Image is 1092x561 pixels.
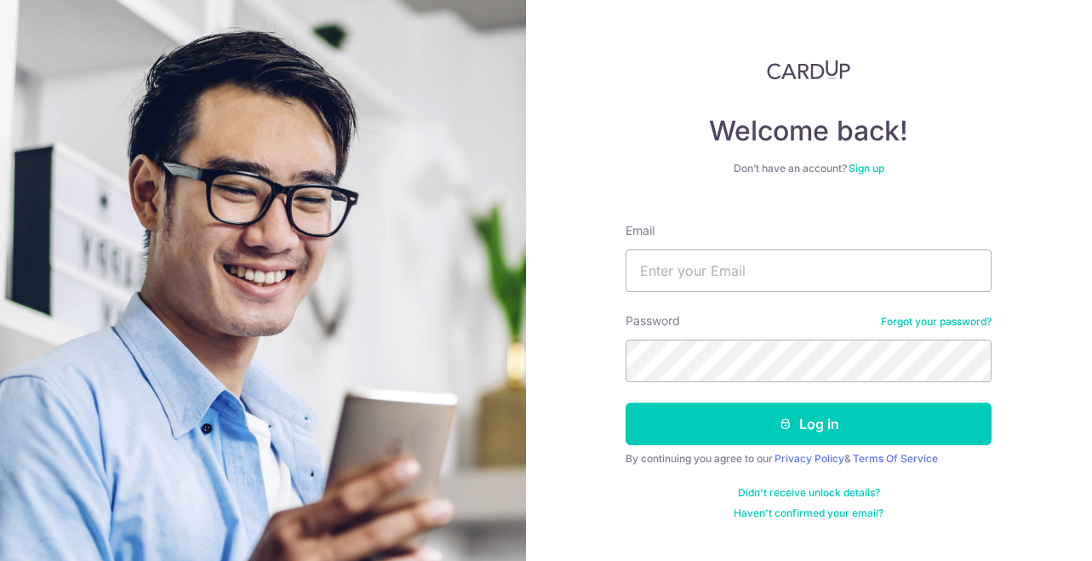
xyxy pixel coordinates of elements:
a: Terms Of Service [853,452,938,465]
a: Haven't confirmed your email? [734,507,883,520]
button: Log in [626,403,992,445]
input: Enter your Email [626,249,992,292]
label: Email [626,222,655,239]
h4: Welcome back! [626,114,992,148]
div: By continuing you agree to our & [626,452,992,466]
a: Didn't receive unlock details? [738,486,880,500]
label: Password [626,312,680,329]
a: Privacy Policy [775,452,844,465]
a: Forgot your password? [881,315,992,329]
div: Don’t have an account? [626,162,992,175]
a: Sign up [849,162,884,175]
img: CardUp Logo [767,60,850,80]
